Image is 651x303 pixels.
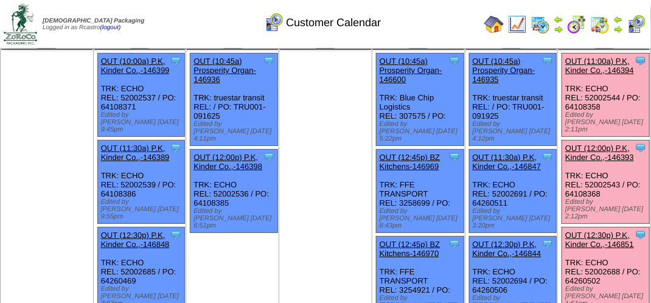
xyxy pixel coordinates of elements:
div: TRK: ECHO REL: 52002544 / PO: 64108358 [562,54,650,137]
span: Logged in as Rcastro [43,18,144,31]
div: TRK: ECHO REL: 52002537 / PO: 64108371 [97,54,185,137]
a: OUT (12:00p) P.K, Kinder Co.,-146393 [565,144,634,162]
img: arrowright.gif [613,24,623,34]
div: Edited by [PERSON_NAME] [DATE] 3:20pm [473,207,557,229]
img: calendarcustomer.gif [627,15,646,34]
div: Edited by [PERSON_NAME] [DATE] 9:55pm [101,198,185,220]
div: Edited by [PERSON_NAME] [DATE] 6:51pm [193,207,277,229]
a: OUT (12:45p) BZ Kitchens-146969 [380,153,440,171]
img: zoroco-logo-small.webp [4,4,37,44]
img: Tooltip [170,142,182,154]
img: arrowleft.gif [554,15,563,24]
a: OUT (10:45a) Prosperity Organ-146935 [473,57,535,84]
div: Edited by [PERSON_NAME] [DATE] 5:22pm [380,120,464,142]
div: TRK: FFE TRANSPORT REL: 3258699 / PO: [376,150,464,233]
div: Edited by [PERSON_NAME] [DATE] 4:11pm [193,120,277,142]
a: OUT (11:30a) P.K, Kinder Co.,-146389 [101,144,170,162]
div: TRK: Blue Chip Logistics REL: 307575 / PO: [376,54,464,146]
img: Tooltip [448,238,461,250]
div: TRK: truestar transit REL: / PO: TRU001-091925 [469,54,557,146]
img: Tooltip [541,151,554,163]
img: arrowleft.gif [613,15,623,24]
div: TRK: ECHO REL: 52002691 / PO: 64260511 [469,150,557,233]
img: Tooltip [635,55,647,67]
div: Edited by [PERSON_NAME] [DATE] 8:43pm [380,207,464,229]
img: Tooltip [635,142,647,154]
div: Edited by [PERSON_NAME] [DATE] 4:12pm [473,120,557,142]
a: OUT (10:45a) Prosperity Organ-146600 [380,57,442,84]
img: calendarinout.gif [590,15,610,34]
img: Tooltip [263,151,275,163]
a: OUT (12:30p) P.K, Kinder Co.,-146851 [565,231,634,249]
img: calendarblend.gif [567,15,587,34]
div: TRK: ECHO REL: 52002539 / PO: 64108386 [97,141,185,224]
img: calendarcustomer.gif [264,13,284,32]
img: Tooltip [635,229,647,241]
img: Tooltip [541,55,554,67]
a: OUT (12:30p) P.K, Kinder Co.,-146844 [473,240,541,258]
div: TRK: ECHO REL: 52002543 / PO: 64108368 [562,141,650,224]
a: OUT (11:30a) P.K, Kinder Co.,-146847 [473,153,541,171]
img: Tooltip [541,238,554,250]
a: OUT (10:45a) Prosperity Organ-146936 [193,57,256,84]
img: calendarprod.gif [531,15,550,34]
div: TRK: ECHO REL: 52002536 / PO: 64108385 [190,150,278,233]
a: (logout) [100,24,121,31]
span: Customer Calendar [286,16,381,29]
a: OUT (12:45p) BZ Kitchens-146970 [380,240,440,258]
img: Tooltip [170,229,182,241]
a: OUT (11:00a) P.K, Kinder Co.,-146394 [565,57,634,75]
div: Edited by [PERSON_NAME] [DATE] 2:11pm [565,111,649,133]
div: Edited by [PERSON_NAME] [DATE] 2:12pm [565,198,649,220]
div: TRK: truestar transit REL: / PO: TRU001-091625 [190,54,278,146]
img: Tooltip [263,55,275,67]
a: OUT (12:00p) P.K, Kinder Co.,-146398 [193,153,262,171]
a: OUT (10:00a) P.K, Kinder Co.,-146399 [101,57,170,75]
img: Tooltip [448,151,461,163]
img: Tooltip [170,55,182,67]
a: OUT (12:30p) P.K, Kinder Co.,-146848 [101,231,170,249]
img: line_graph.gif [507,15,527,34]
img: Tooltip [448,55,461,67]
span: [DEMOGRAPHIC_DATA] Packaging [43,18,144,24]
div: Edited by [PERSON_NAME] [DATE] 9:45pm [101,111,185,133]
img: arrowright.gif [554,24,563,34]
